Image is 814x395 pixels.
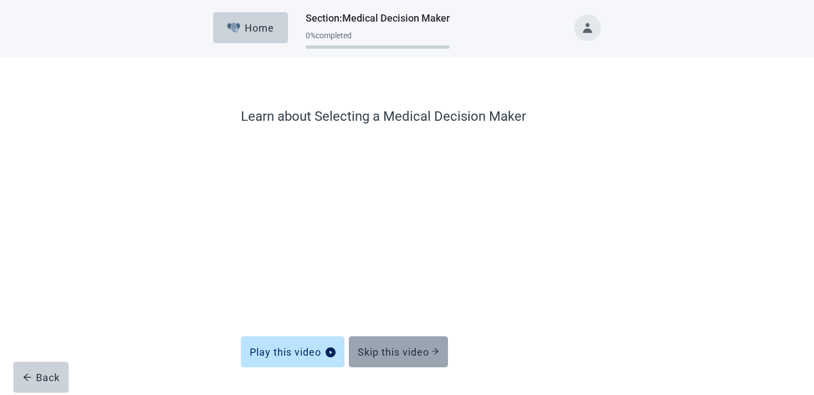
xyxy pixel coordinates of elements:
button: ElephantHome [213,12,288,43]
div: Back [23,372,60,383]
span: play-circle [326,347,336,357]
button: arrow-leftBack [13,362,69,393]
button: Play this videoplay-circle [241,336,344,367]
label: Learn about Selecting a Medical Decision Maker [241,106,573,126]
div: Play this video [250,346,336,357]
h1: Section : Medical Decision Maker [306,11,450,26]
div: Home [227,22,275,33]
iframe: Medical Decision Makers [241,137,573,312]
div: 0 % completed [306,31,450,40]
span: arrow-left [23,373,32,382]
div: Progress section [306,27,450,54]
button: Skip this video arrow-right [349,336,448,367]
span: arrow-right [431,347,439,355]
div: Skip this video [358,346,439,357]
button: Toggle account menu [574,14,601,41]
img: Elephant [227,23,241,33]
